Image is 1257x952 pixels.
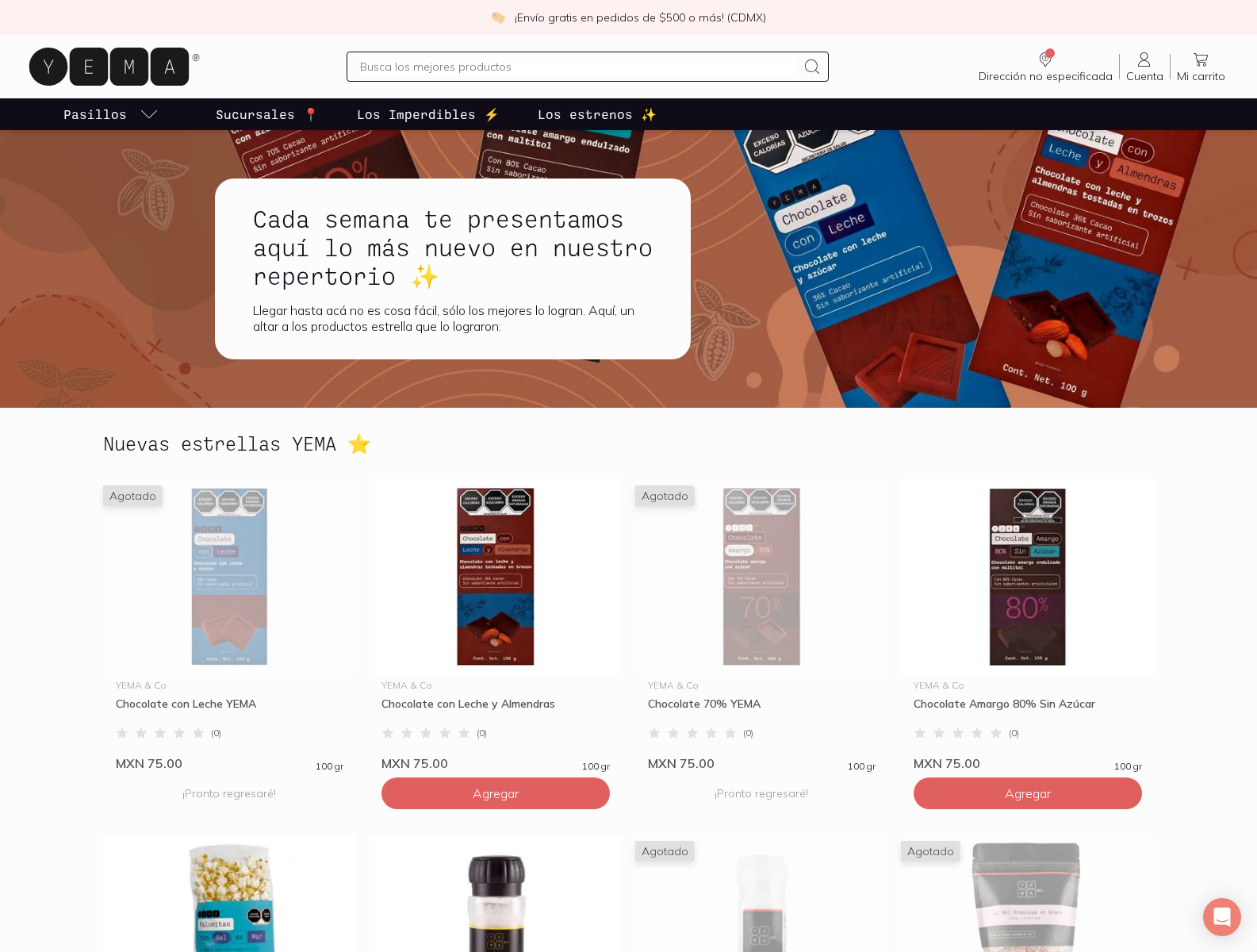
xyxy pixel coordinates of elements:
[477,728,487,738] span: ( 0 )
[253,204,653,290] h1: Cada semana te presentamos aquí lo más nuevo en nuestro repertorio ✨
[116,755,182,771] span: MXN 75.00
[914,681,1142,690] div: YEMA & Co
[1177,69,1225,83] span: Mi carrito
[635,486,695,506] span: Agotado
[1114,762,1142,771] span: 100 gr
[582,762,610,771] span: 100 gr
[215,178,742,359] a: Cada semana te presentamos aquí lo más nuevo en nuestro repertorio ✨Llegar hasta acá no es cosa f...
[103,486,163,506] span: Agotado
[914,777,1142,809] button: Agregar
[1171,50,1232,83] a: Mi carrito
[1005,785,1051,801] span: Agregar
[515,10,766,25] p: ¡Envío gratis en pedidos de $500 o más! (CDMX)
[648,681,876,690] div: YEMA & Co
[1120,50,1170,83] a: Cuenta
[743,728,753,738] span: ( 0 )
[901,479,1155,771] a: Chocolate Amargo 80% Sin AzúcarYEMA & CoChocolate Amargo 80% Sin Azúcar(0)MXN 75.00100 gr
[491,10,505,25] img: check
[535,98,660,130] a: Los estrenos ✨
[369,479,623,771] a: Chocolate con Leche y AlmendrasYEMA & CoChocolate con Leche y Almendras(0)MXN 75.00100 gr
[538,105,657,124] p: Los estrenos ✨
[381,697,610,725] div: Chocolate con Leche y Almendras
[901,479,1155,674] img: Chocolate Amargo 80% Sin Azúcar
[316,762,343,771] span: 100 gr
[116,697,344,725] div: Chocolate con Leche YEMA
[360,57,796,76] input: Busca los mejores productos
[253,302,653,334] div: Llegar hasta acá no es cosa fácil, sólo los mejores lo logran. Aquí, un altar a los productos est...
[103,479,357,771] a: Chocolate con Leche YEMAAgotadoYEMA & CoChocolate con Leche YEMA(0)MXN 75.00100 gr
[369,479,623,674] img: Chocolate con Leche y Almendras
[211,728,221,738] span: ( 0 )
[1009,728,1019,738] span: ( 0 )
[116,681,344,690] div: YEMA & Co
[60,98,162,130] a: pasillo-todos-link
[848,762,876,771] span: 100 gr
[103,433,371,454] h2: Nuevas estrellas YEMA ⭐️
[914,697,1142,725] div: Chocolate Amargo 80% Sin Azúcar
[1203,898,1241,936] div: Open Intercom Messenger
[354,98,503,130] a: Los Imperdibles ⚡️
[914,755,980,771] span: MXN 75.00
[648,697,876,725] div: Chocolate 70% YEMA
[972,50,1119,83] a: Dirección no especificada
[63,105,127,124] p: Pasillos
[116,777,344,809] p: ¡Pronto regresaré!
[635,479,889,771] a: Chocolate 70% YEMAAgotadoYEMA & CoChocolate 70% YEMA(0)MXN 75.00100 gr
[381,755,448,771] span: MXN 75.00
[635,479,889,674] img: Chocolate 70% YEMA
[635,841,695,862] span: Agotado
[648,755,715,771] span: MXN 75.00
[901,841,960,862] span: Agotado
[381,681,610,690] div: YEMA & Co
[648,777,876,809] p: ¡Pronto regresaré!
[1126,69,1163,83] span: Cuenta
[473,785,519,801] span: Agregar
[979,69,1113,83] span: Dirección no especificada
[381,777,610,809] button: Agregar
[103,479,357,674] img: Chocolate con Leche YEMA
[213,98,322,130] a: Sucursales 📍
[357,105,500,124] p: Los Imperdibles ⚡️
[216,105,319,124] p: Sucursales 📍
